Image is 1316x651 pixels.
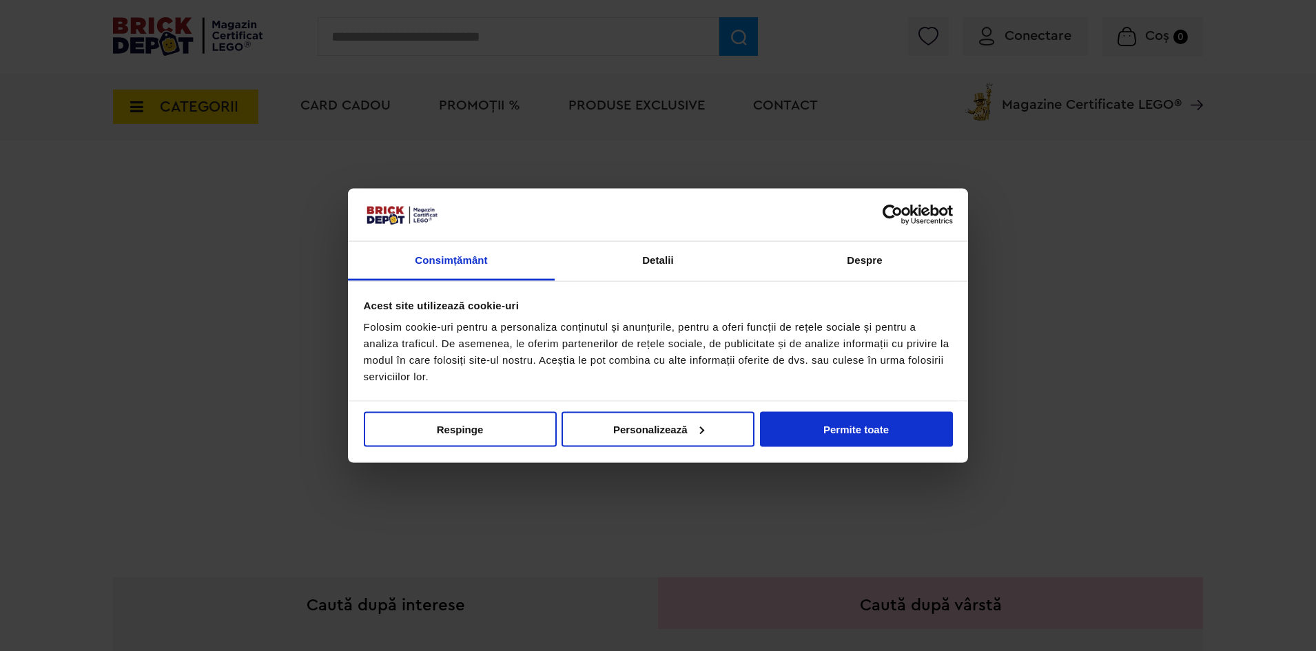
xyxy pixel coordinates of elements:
img: siglă [364,204,440,226]
button: Personalizează [562,411,754,446]
div: Folosim cookie-uri pentru a personaliza conținutul și anunțurile, pentru a oferi funcții de rețel... [364,319,953,385]
button: Respinge [364,411,557,446]
a: Consimțământ [348,242,555,281]
a: Usercentrics Cookiebot - opens in a new window [832,204,953,225]
button: Permite toate [760,411,953,446]
a: Despre [761,242,968,281]
div: Acest site utilizează cookie-uri [364,297,953,313]
a: Detalii [555,242,761,281]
